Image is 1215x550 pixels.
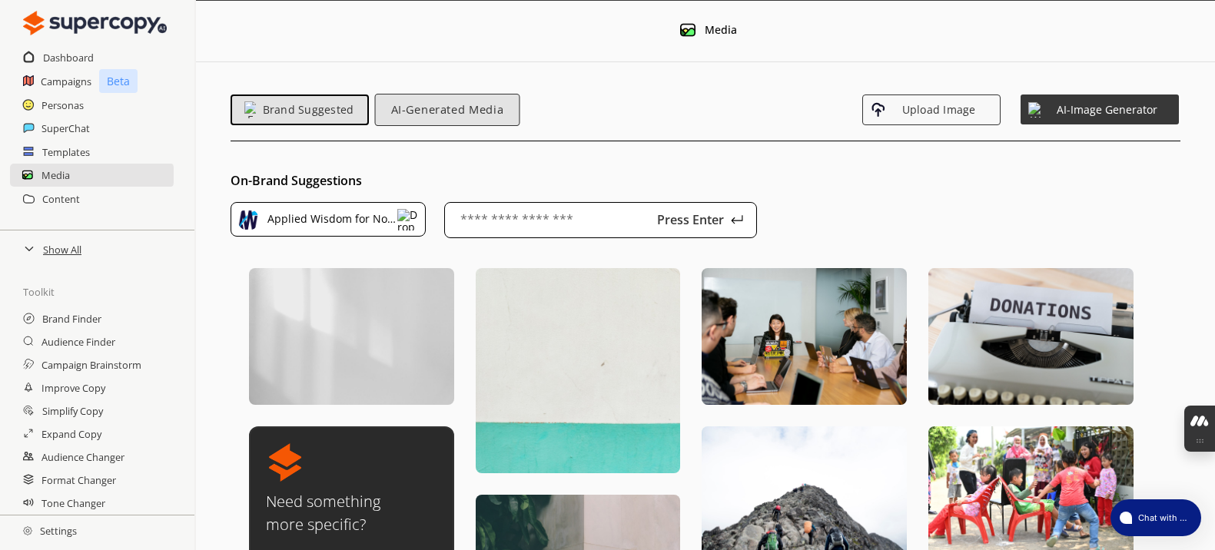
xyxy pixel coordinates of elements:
img: Media Icon [680,22,695,38]
img: Unsplash Image 7 [476,268,681,473]
a: Dashboard [43,46,94,69]
a: Tone Changer [41,492,105,515]
a: Audience Finder [41,330,115,353]
span: AI-Generated Media [383,103,511,116]
a: Personas [41,94,84,117]
img: Close [23,8,167,38]
a: Improve Copy [41,376,105,399]
a: Format Changer [41,469,116,492]
img: Upload Icon [871,102,886,118]
img: Press Enter [731,214,743,226]
img: Brand [237,209,259,230]
img: Weather Stars Icon [1028,102,1044,118]
button: Emoji IconBrand Suggested [231,94,369,125]
a: Media [41,164,70,187]
span: AI-Image Generator [1044,104,1171,116]
span: Chat with us [1132,512,1192,524]
button: Weather Stars IconAI-Image Generator [1019,93,1180,126]
a: Brand Finder [42,307,101,330]
a: SuperChat [41,117,90,140]
img: Dropdown [397,209,419,230]
a: Expand Copy [41,422,101,446]
a: Show All [43,238,81,261]
img: Unsplash Image 1 [249,268,454,405]
button: atlas-launcher [1110,499,1201,536]
a: Audience Changer [41,446,124,469]
button: Upload IconUpload Image [862,94,1001,125]
img: Unsplash Image 15 [702,268,907,405]
a: Campaign Brainstorm [41,353,141,376]
button: Press Enter [669,210,749,229]
a: Campaigns [41,70,91,93]
a: Content [42,187,80,210]
img: Emoji Icon [244,101,256,118]
img: AI Icon [266,443,304,482]
button: AI-Generated Media [375,94,520,126]
span: Brand Suggested [256,104,360,116]
a: Simplify Copy [42,399,103,422]
span: Upload Image [886,104,992,116]
a: Templates [42,141,90,164]
p: Need something more specific? [266,490,381,536]
div: On-Brand Suggestions [231,174,1215,187]
p: Beta [99,69,138,93]
img: Close [23,526,32,535]
div: Media [705,24,737,36]
img: Unsplash Image 23 [928,268,1134,405]
p: Press Enter [652,214,729,226]
div: Applied Wisdom for Nonprofits [262,209,397,233]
